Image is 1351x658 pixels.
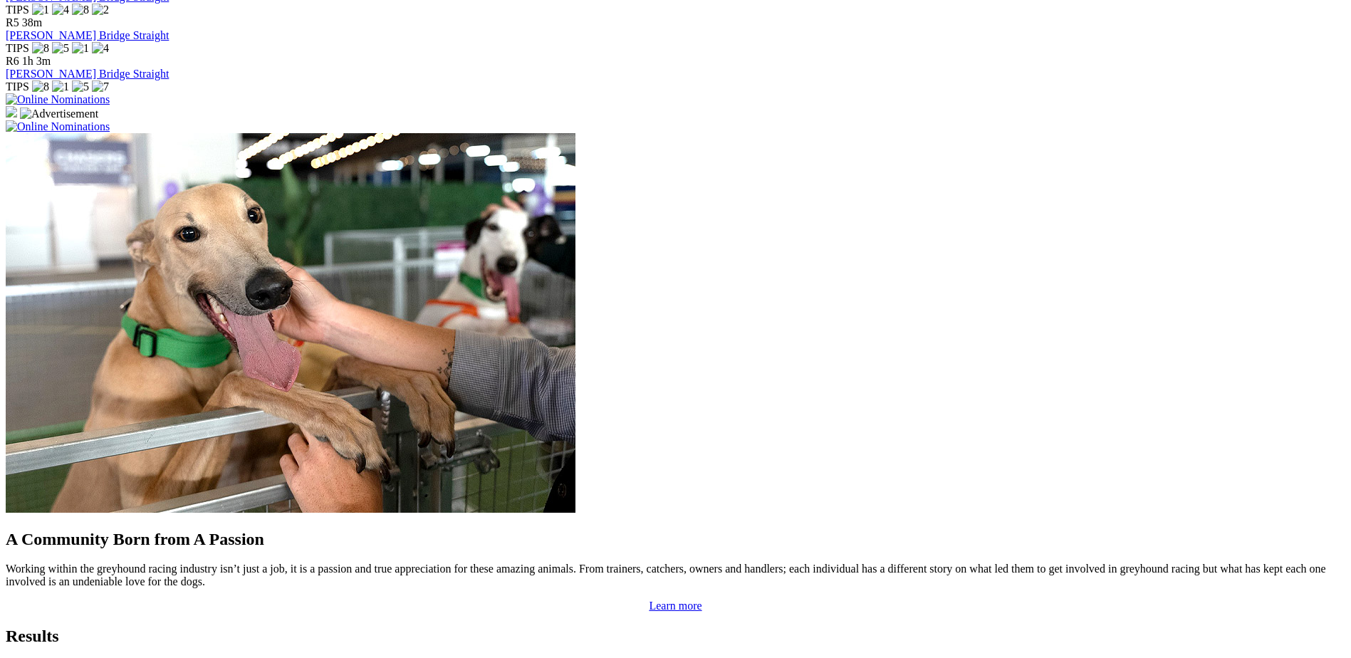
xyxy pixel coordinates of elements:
[6,55,19,67] span: R6
[6,68,169,80] a: [PERSON_NAME] Bridge Straight
[22,16,42,28] span: 38m
[32,80,49,93] img: 8
[72,42,89,55] img: 1
[92,4,109,16] img: 2
[52,4,69,16] img: 4
[6,627,1345,646] h2: Results
[6,4,29,16] span: TIPS
[20,108,98,120] img: Advertisement
[22,55,51,67] span: 1h 3m
[6,42,29,54] span: TIPS
[32,42,49,55] img: 8
[6,16,19,28] span: R5
[6,530,1345,549] h2: A Community Born from A Passion
[6,93,110,106] img: Online Nominations
[52,80,69,93] img: 1
[6,29,169,41] a: [PERSON_NAME] Bridge Straight
[92,80,109,93] img: 7
[6,120,110,133] img: Online Nominations
[52,42,69,55] img: 5
[649,600,701,612] a: Learn more
[32,4,49,16] img: 1
[6,106,17,117] img: 15187_Greyhounds_GreysPlayCentral_Resize_SA_WebsiteBanner_300x115_2025.jpg
[72,80,89,93] img: 5
[6,133,575,513] img: Westy_Cropped.jpg
[92,42,109,55] img: 4
[6,80,29,93] span: TIPS
[72,4,89,16] img: 8
[6,563,1345,588] p: Working within the greyhound racing industry isn’t just a job, it is a passion and true appreciat...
